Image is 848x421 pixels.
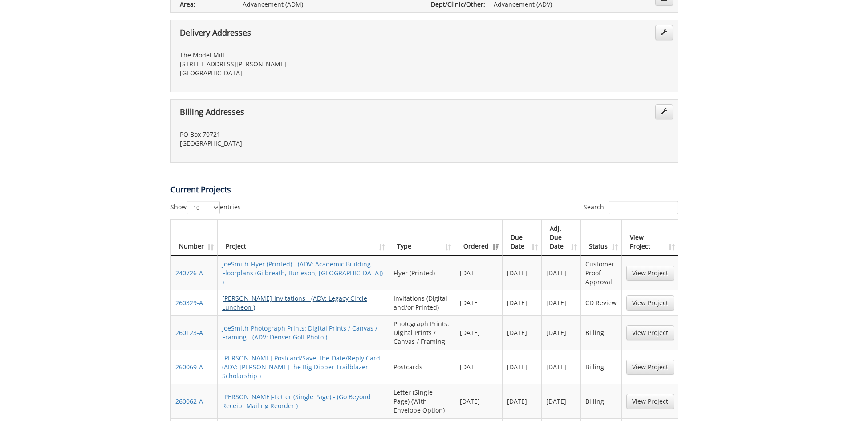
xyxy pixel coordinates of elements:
th: Type: activate to sort column ascending [389,220,455,256]
th: Project: activate to sort column ascending [218,220,390,256]
td: Billing [581,384,621,418]
td: Postcards [389,350,455,384]
td: [DATE] [503,315,542,350]
td: Invitations (Digital and/or Printed) [389,290,455,315]
td: [DATE] [455,315,503,350]
a: [PERSON_NAME]-Invitations - (ADV: Legacy Circle Luncheon ) [222,294,367,311]
a: View Project [626,360,674,375]
td: [DATE] [542,315,581,350]
td: [DATE] [455,256,503,290]
h4: Delivery Addresses [180,29,647,40]
a: 260123-A [175,328,203,337]
td: [DATE] [503,384,542,418]
td: [DATE] [542,290,581,315]
td: [DATE] [503,256,542,290]
td: CD Review [581,290,621,315]
td: [DATE] [503,290,542,315]
th: View Project: activate to sort column ascending [622,220,678,256]
td: [DATE] [542,256,581,290]
p: Current Projects [170,184,678,196]
a: JoeSmith-Photograph Prints: Digital Prints / Canvas / Framing - (ADV: Denver Golf Photo ) [222,324,377,341]
a: 260062-A [175,397,203,405]
th: Status: activate to sort column ascending [581,220,621,256]
a: View Project [626,295,674,311]
td: [DATE] [455,384,503,418]
label: Search: [584,201,678,214]
p: [STREET_ADDRESS][PERSON_NAME] [180,60,418,69]
td: Photograph Prints: Digital Prints / Canvas / Framing [389,315,455,350]
input: Search: [609,201,678,214]
a: View Project [626,325,674,340]
td: [DATE] [542,384,581,418]
td: [DATE] [455,350,503,384]
label: Show entries [170,201,241,214]
td: [DATE] [455,290,503,315]
h4: Billing Addresses [180,108,647,119]
td: Flyer (Printed) [389,256,455,290]
a: JoeSmith-Flyer (Printed) - (ADV: Academic Building Floorplans (Gilbreath, Burleson, [GEOGRAPHIC_D... [222,260,383,286]
a: 240726-A [175,269,203,277]
td: [DATE] [542,350,581,384]
a: Edit Addresses [655,25,673,40]
td: Billing [581,350,621,384]
p: The Model Mill [180,51,418,60]
p: [GEOGRAPHIC_DATA] [180,69,418,78]
a: View Project [626,394,674,409]
th: Due Date: activate to sort column ascending [503,220,542,256]
a: Edit Addresses [655,104,673,119]
p: [GEOGRAPHIC_DATA] [180,139,418,148]
a: [PERSON_NAME]-Letter (Single Page) - (Go Beyond Receipt Mailing Reorder ) [222,392,371,410]
a: 260069-A [175,363,203,371]
td: Customer Proof Approval [581,256,621,290]
p: PO Box 70721 [180,130,418,139]
th: Adj. Due Date: activate to sort column ascending [542,220,581,256]
a: [PERSON_NAME]-Postcard/Save-The-Date/Reply Card - (ADV: [PERSON_NAME] the Big Dipper Trailblazer ... [222,354,384,380]
td: Billing [581,315,621,350]
td: [DATE] [503,350,542,384]
select: Showentries [187,201,220,214]
a: 260329-A [175,298,203,307]
a: View Project [626,266,674,281]
td: Letter (Single Page) (With Envelope Option) [389,384,455,418]
th: Number: activate to sort column ascending [171,220,218,256]
th: Ordered: activate to sort column ascending [455,220,503,256]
